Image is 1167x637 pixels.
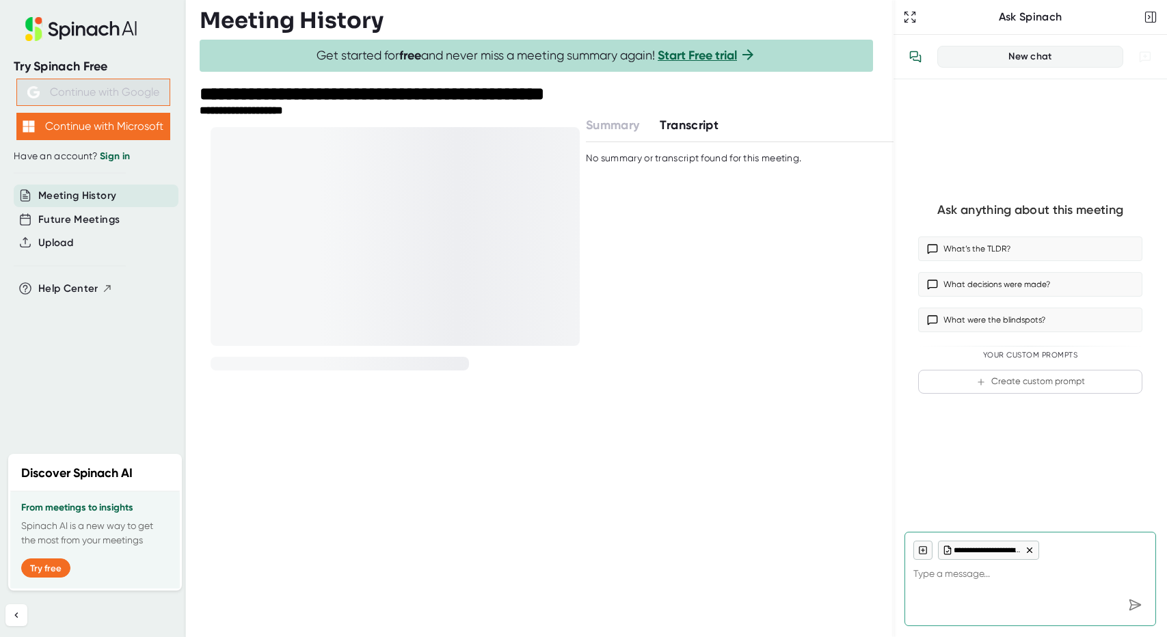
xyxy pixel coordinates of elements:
[900,8,920,27] button: Expand to Ask Spinach page
[317,48,756,64] span: Get started for and never miss a meeting summary again!
[946,51,1114,63] div: New chat
[586,152,801,165] div: No summary or transcript found for this meeting.
[937,202,1123,218] div: Ask anything about this meeting
[918,308,1142,332] button: What were the blindspots?
[21,464,133,483] h2: Discover Spinach AI
[5,604,27,626] button: Collapse sidebar
[16,79,170,106] button: Continue with Google
[38,281,113,297] button: Help Center
[918,351,1142,360] div: Your Custom Prompts
[399,48,421,63] b: free
[920,10,1141,24] div: Ask Spinach
[1123,593,1147,617] div: Send message
[918,370,1142,394] button: Create custom prompt
[38,212,120,228] button: Future Meetings
[918,272,1142,297] button: What decisions were made?
[660,118,719,133] span: Transcript
[21,519,169,547] p: Spinach AI is a new way to get the most from your meetings
[902,43,929,70] button: View conversation history
[200,8,384,33] h3: Meeting History
[27,86,40,98] img: Aehbyd4JwY73AAAAAElFTkSuQmCC
[14,150,172,163] div: Have an account?
[660,116,719,135] button: Transcript
[1141,8,1160,27] button: Close conversation sidebar
[38,235,73,251] button: Upload
[100,150,130,162] a: Sign in
[21,502,169,513] h3: From meetings to insights
[16,113,170,140] button: Continue with Microsoft
[38,281,98,297] span: Help Center
[586,116,639,135] button: Summary
[586,118,639,133] span: Summary
[918,236,1142,261] button: What’s the TLDR?
[38,188,116,204] button: Meeting History
[21,558,70,578] button: Try free
[14,59,172,74] div: Try Spinach Free
[658,48,737,63] a: Start Free trial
